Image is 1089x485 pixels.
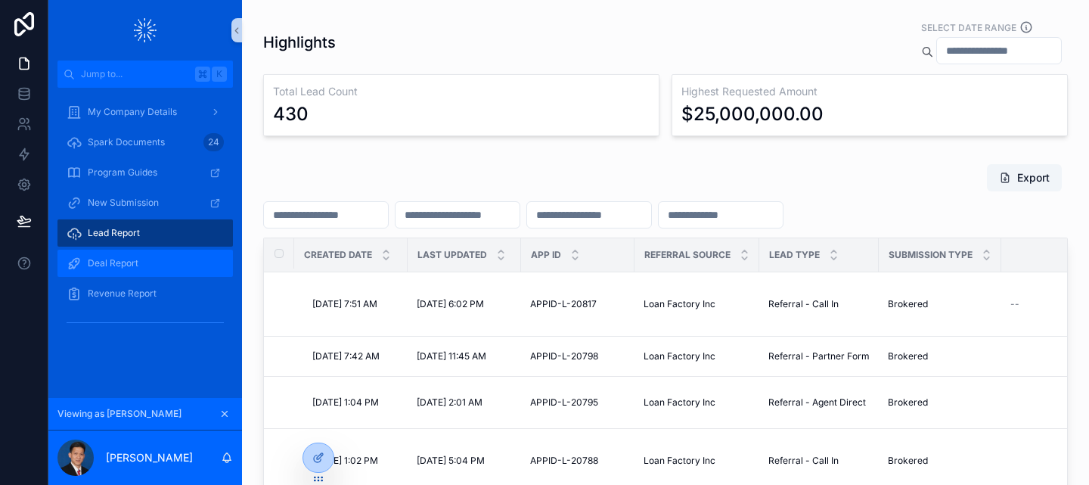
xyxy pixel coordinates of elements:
[888,455,992,467] a: Brokered
[57,408,181,420] span: Viewing as [PERSON_NAME]
[530,396,598,409] span: APPID-L-20795
[417,350,486,362] span: [DATE] 11:45 AM
[57,61,233,88] button: Jump to...K
[81,68,189,80] span: Jump to...
[57,219,233,247] a: Lead Report
[531,249,561,261] span: APP ID
[88,288,157,300] span: Revenue Report
[1010,298,1019,310] span: --
[921,20,1016,34] label: Select Date Range
[312,350,380,362] span: [DATE] 7:42 AM
[417,249,487,261] span: LAst updated
[312,455,378,467] span: [DATE] 1:02 PM
[768,396,870,409] a: Referral - Agent Direct
[644,396,715,409] span: Loan Factory Inc
[88,227,140,239] span: Lead Report
[57,98,233,126] a: My Company Details
[57,129,233,156] a: Spark Documents24
[57,250,233,277] a: Deal Report
[88,257,138,269] span: Deal Report
[768,455,870,467] a: Referral - Call In
[273,84,650,99] h3: Total Lead Count
[417,350,512,362] a: [DATE] 11:45 AM
[888,298,992,310] a: Brokered
[57,189,233,216] a: New Submission
[888,350,992,362] a: Brokered
[417,455,512,467] a: [DATE] 5:04 PM
[312,396,379,409] span: [DATE] 1:04 PM
[312,298,399,310] a: [DATE] 7:51 AM
[417,396,482,409] span: [DATE] 2:01 AM
[644,455,715,467] span: Loan Factory Inc
[530,455,598,467] span: APPID-L-20788
[88,166,157,179] span: Program Guides
[88,136,165,148] span: Spark Documents
[213,68,225,80] span: K
[768,396,866,409] span: Referral - Agent Direct
[312,455,399,467] a: [DATE] 1:02 PM
[134,18,157,42] img: App logo
[48,88,242,354] div: scrollable content
[644,249,731,261] span: Referral Source
[417,396,512,409] a: [DATE] 2:01 AM
[203,133,224,151] div: 24
[530,350,625,362] a: APPID-L-20798
[312,350,399,362] a: [DATE] 7:42 AM
[768,455,839,467] span: Referral - Call In
[768,350,870,362] a: Referral - Partner Form
[888,455,928,467] span: Brokered
[644,455,750,467] a: Loan Factory Inc
[769,249,820,261] span: Lead Type
[530,455,625,467] a: APPID-L-20788
[304,249,372,261] span: Created Date
[88,197,159,209] span: New Submission
[888,298,928,310] span: Brokered
[57,280,233,307] a: Revenue Report
[681,84,1058,99] h3: Highest Requested Amount
[312,298,377,310] span: [DATE] 7:51 AM
[644,350,750,362] a: Loan Factory Inc
[263,32,336,53] h1: Highlights
[417,455,485,467] span: [DATE] 5:04 PM
[768,298,839,310] span: Referral - Call In
[530,298,625,310] a: APPID-L-20817
[987,164,1062,191] button: Export
[644,396,750,409] a: Loan Factory Inc
[768,298,870,310] a: Referral - Call In
[644,298,715,310] span: Loan Factory Inc
[644,350,715,362] span: Loan Factory Inc
[57,159,233,186] a: Program Guides
[889,249,973,261] span: Submission Type
[417,298,512,310] a: [DATE] 6:02 PM
[888,396,928,409] span: Brokered
[88,106,177,118] span: My Company Details
[888,350,928,362] span: Brokered
[530,298,597,310] span: APPID-L-20817
[888,396,992,409] a: Brokered
[312,396,399,409] a: [DATE] 1:04 PM
[273,102,309,126] div: 430
[417,298,484,310] span: [DATE] 6:02 PM
[530,350,598,362] span: APPID-L-20798
[681,102,824,126] div: $25,000,000.00
[106,450,193,465] p: [PERSON_NAME]
[530,396,625,409] a: APPID-L-20795
[644,298,750,310] a: Loan Factory Inc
